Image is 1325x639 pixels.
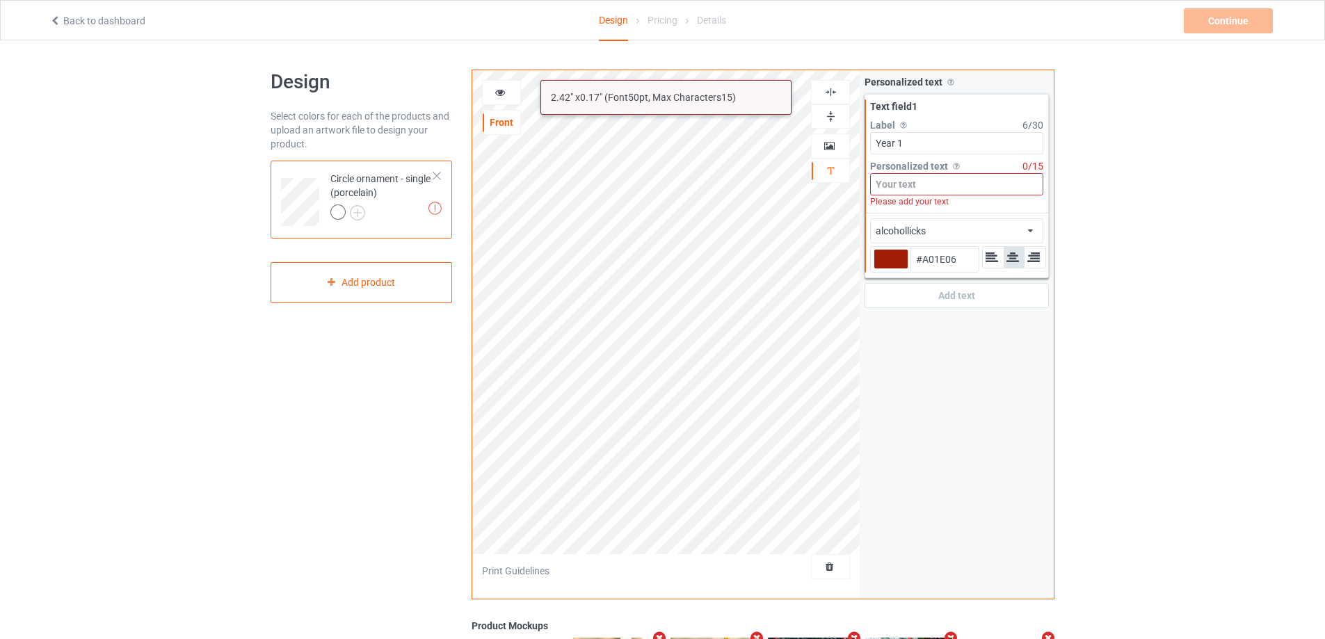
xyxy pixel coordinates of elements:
span: Personalized text [865,76,942,88]
div: Please add your text [870,195,1043,208]
img: svg%3E%0A [951,161,962,172]
img: svg%3E%0A [824,164,837,177]
div: Add product [271,262,452,303]
div: 0 / 15 [1022,159,1043,173]
div: Text field 1 [870,99,1043,113]
div: Select colors for each of the products and upload an artwork file to design your product. [271,109,452,151]
img: exclamation icon [428,202,442,215]
div: Print Guidelines [482,564,549,578]
span: Personalized text [870,161,948,172]
img: svg+xml;base64,PD94bWwgdmVyc2lvbj0iMS4wIiBlbmNvZGluZz0iVVRGLTgiPz4KPHN2ZyB3aWR0aD0iMjJweCIgaGVpZ2... [350,205,365,220]
img: svg%3E%0A [824,86,837,99]
img: svg%3E%0A [945,76,956,88]
input: Your text [870,173,1043,195]
div: Front [483,115,520,129]
div: Add text [865,283,1049,308]
div: 6 / 30 [1022,118,1043,132]
div: alcohollicks [876,224,926,238]
input: Your label [870,132,1043,154]
div: Pricing [648,1,677,40]
div: Circle ornament - single (porcelain) [271,161,452,238]
img: svg%3E%0A [824,110,837,123]
div: Product Mockups [472,619,1054,633]
div: Circle ornament - single (porcelain) [330,172,434,219]
span: 2.42 " x 0.17 " (Font 50 pt, Max Characters 15 ) [551,92,736,103]
span: Label [870,120,895,131]
div: Design [599,1,628,41]
h1: Design [271,70,452,95]
img: svg%3E%0A [898,120,909,131]
div: Details [697,1,726,40]
a: Back to dashboard [49,15,145,26]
